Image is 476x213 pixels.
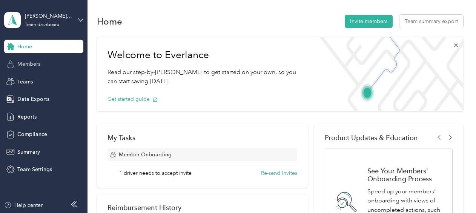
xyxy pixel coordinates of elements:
span: Teams [17,78,33,86]
button: Invite members [345,15,393,28]
span: Summary [17,148,40,156]
span: Team Settings [17,165,52,173]
div: [PERSON_NAME] CIBC-Lego [25,12,72,20]
button: Team summary export [399,15,463,28]
span: Reports [17,113,37,121]
button: Get started guide [107,95,158,103]
div: My Tasks [107,134,297,142]
h2: Reimbursement History [107,204,181,211]
button: Re-send invites [261,169,297,177]
span: Member Onboarding [119,151,172,159]
span: Compliance [17,130,47,138]
p: Read our step-by-[PERSON_NAME] to get started on your own, so you can start saving [DATE]. [107,68,303,86]
h1: Welcome to Everlance [107,49,303,61]
span: Members [17,60,40,68]
div: Team dashboard [25,23,60,27]
button: Help center [4,201,43,209]
span: Product Updates & Education [325,134,418,142]
h1: See Your Members' Onboarding Process [367,167,444,183]
span: Data Exports [17,95,49,103]
span: 1 driver needs to accept invite [119,169,192,177]
h1: Home [97,17,122,25]
span: Home [17,43,32,51]
iframe: Everlance-gr Chat Button Frame [434,171,476,213]
img: Welcome to everlance [313,37,463,111]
